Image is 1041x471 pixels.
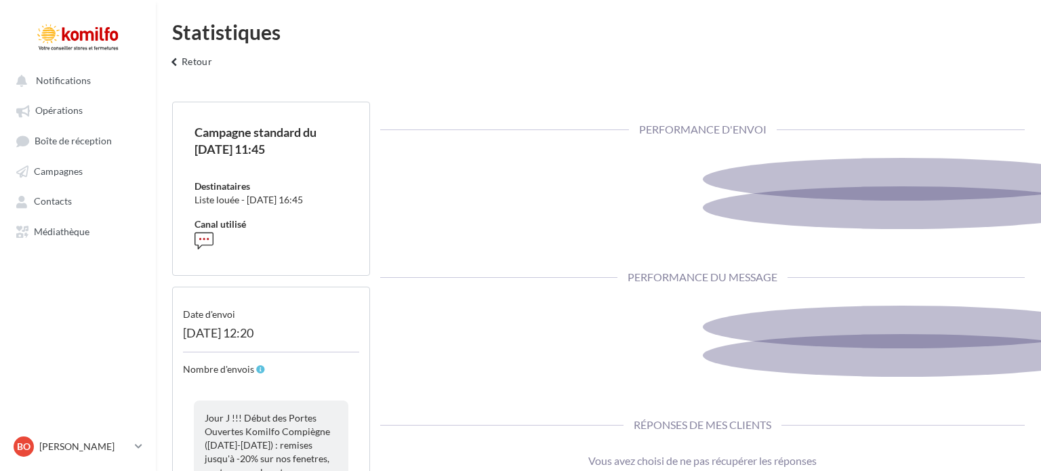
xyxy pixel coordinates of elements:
span: Opérations [35,105,83,117]
a: Contacts [8,188,148,213]
div: Date d'envoi [183,298,359,321]
div: Campagne standard du [DATE] 11:45 [195,124,348,158]
span: Vous avez choisi de ne pas récupérer les réponses [588,454,817,467]
span: Contacts [34,196,72,207]
a: Opérations [8,98,148,122]
div: [DATE] 12:20 [183,321,359,353]
span: Notifications [36,75,91,86]
span: Campagnes [34,165,83,177]
span: Performance d'envoi [629,123,777,136]
div: Liste louée - [DATE] 16:45 [195,193,348,207]
span: Réponses de mes clients [624,418,781,431]
a: Médiathèque [8,219,148,243]
i: keyboard_arrow_left [167,56,182,69]
a: Boîte de réception [8,128,148,153]
button: Notifications [8,68,142,92]
span: Performance du message [617,270,788,283]
button: Retour [161,53,218,80]
a: Campagnes [8,159,148,183]
a: BO [PERSON_NAME] [11,434,145,459]
span: Boîte de réception [35,135,112,146]
span: Nombre d'envois [183,363,254,375]
p: [PERSON_NAME] [39,440,129,453]
span: BO [17,440,30,453]
span: Canal utilisé [195,218,246,230]
div: Statistiques [172,22,1025,42]
span: Destinataires [195,180,250,192]
span: Médiathèque [34,226,89,237]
